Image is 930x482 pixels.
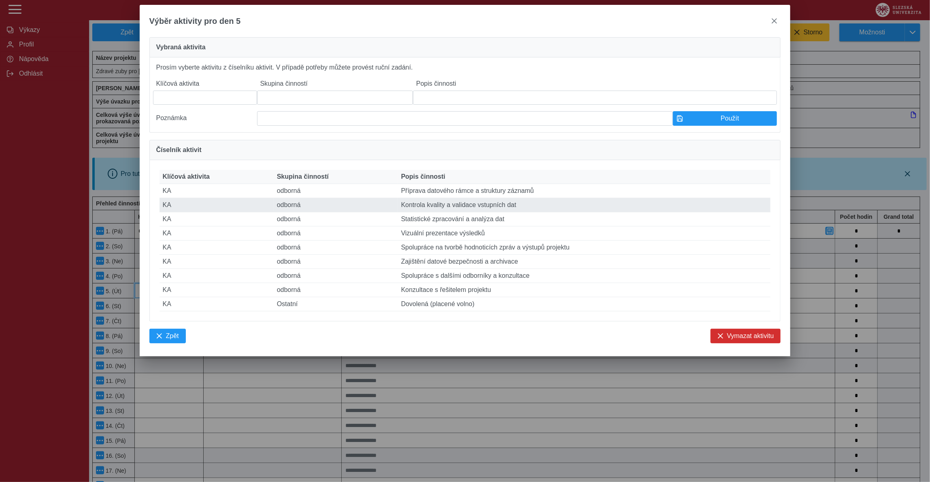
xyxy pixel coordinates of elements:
span: Vymazat aktivitu [727,332,774,340]
span: Zpět [166,332,179,340]
td: Spolupráce s dalšími odborníky a konzultace [398,269,771,283]
td: Konzultace s řešitelem projektu [398,283,771,297]
td: Dovolená (placené volno) [398,297,771,311]
td: Statistické zpracování a analýza dat [398,212,771,226]
td: Vizuální prezentace výsledků [398,226,771,241]
td: Zajištění datové bezpečnosti a archivace [398,255,771,269]
td: odborná [274,184,398,198]
button: close [768,15,781,27]
button: Použít [673,111,777,126]
td: KA [160,297,274,311]
span: Použít [686,115,773,122]
span: Číselník aktivit [156,147,202,153]
button: Vymazat aktivitu [711,329,781,343]
td: odborná [274,212,398,226]
label: Skupina činností [257,77,413,91]
td: Kontrola kvality a validace vstupních dat [398,198,771,212]
span: Klíčová aktivita [163,173,210,180]
td: KA [160,184,274,198]
td: odborná [274,283,398,297]
span: Výběr aktivity pro den 5 [149,17,241,26]
td: KA [160,226,274,241]
td: KA [160,198,274,212]
label: Popis činnosti [413,77,777,91]
td: odborná [274,255,398,269]
td: KA [160,283,274,297]
td: KA [160,212,274,226]
span: Skupina činností [277,173,329,180]
label: Poznámka [153,111,257,126]
span: Popis činnosti [401,173,445,180]
td: KA [160,255,274,269]
td: Ostatní [274,297,398,311]
td: Spolupráce na tvorbě hodnoticích zpráv a výstupů projektu [398,241,771,255]
label: Klíčová aktivita [153,77,257,91]
span: Vybraná aktivita [156,44,206,51]
td: odborná [274,198,398,212]
td: odborná [274,241,398,255]
td: odborná [274,226,398,241]
td: odborná [274,269,398,283]
td: Příprava datového rámce a struktury záznamů [398,184,771,198]
td: KA [160,241,274,255]
td: KA [160,269,274,283]
div: Prosím vyberte aktivitu z číselníku aktivit. V případě potřeby můžete provést ruční zadání. [149,57,781,133]
button: Zpět [149,329,186,343]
